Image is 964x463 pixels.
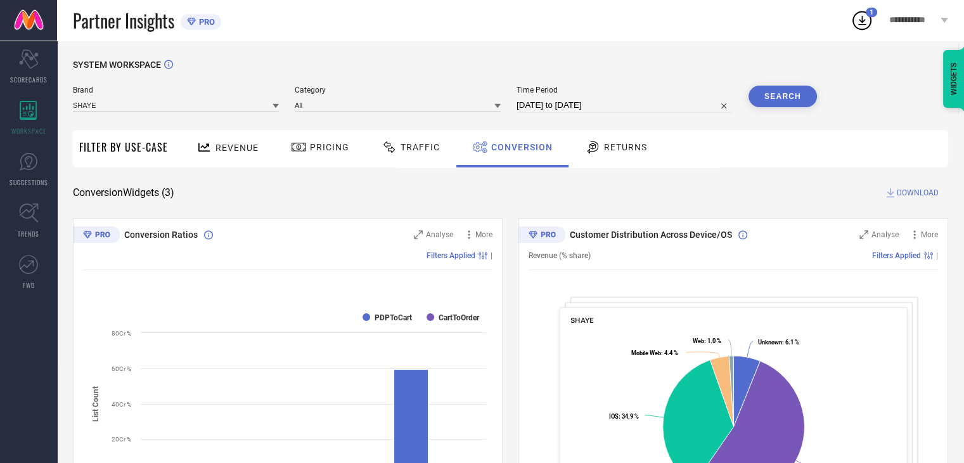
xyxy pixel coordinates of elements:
div: Premium [518,226,565,245]
span: More [475,230,492,239]
span: SHAYE [570,316,594,325]
text: : 4.4 % [631,349,678,356]
span: 1 [870,8,873,16]
input: Select time period [517,98,733,113]
span: Analyse [871,230,899,239]
text: : 6.1 % [758,339,799,346]
text: PDPToCart [375,313,412,322]
text: 20Cr % [112,436,131,443]
span: Returns [604,142,647,152]
text: CartToOrder [439,313,480,322]
span: Filter By Use-Case [79,140,168,155]
div: Open download list [851,9,873,32]
tspan: Web [693,337,704,344]
span: Revenue (% share) [529,251,591,260]
span: Customer Distribution Across Device/OS [570,230,732,240]
span: SCORECARDS [10,75,48,84]
tspan: IOS [609,413,619,420]
span: WORKSPACE [11,126,46,136]
text: 60Cr % [112,365,131,372]
span: More [921,230,938,239]
span: Analyse [426,230,453,239]
span: Conversion Widgets ( 3 ) [73,186,174,199]
span: Brand [73,86,279,95]
div: Premium [73,226,120,245]
span: Pricing [310,142,349,152]
text: 40Cr % [112,401,131,408]
span: Time Period [517,86,733,95]
span: DOWNLOAD [897,186,939,199]
span: SUGGESTIONS [10,178,48,187]
button: Search [749,86,817,107]
text: : 1.0 % [693,337,721,344]
span: Filters Applied [872,251,921,260]
span: | [491,251,492,260]
span: FWD [23,280,35,290]
svg: Zoom [414,230,423,239]
tspan: Unknown [758,339,782,346]
span: | [936,251,938,260]
tspan: Mobile Web [631,349,661,356]
span: Filters Applied [427,251,475,260]
span: Conversion Ratios [124,230,198,240]
span: Category [295,86,501,95]
span: Partner Insights [73,8,174,34]
span: TRENDS [18,229,39,238]
span: Conversion [491,142,553,152]
text: : 34.9 % [609,413,639,420]
text: 80Cr % [112,330,131,337]
span: Revenue [215,143,259,153]
span: PRO [196,17,215,27]
svg: Zoom [859,230,868,239]
span: SYSTEM WORKSPACE [73,60,161,70]
span: Traffic [401,142,440,152]
tspan: List Count [91,386,100,421]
